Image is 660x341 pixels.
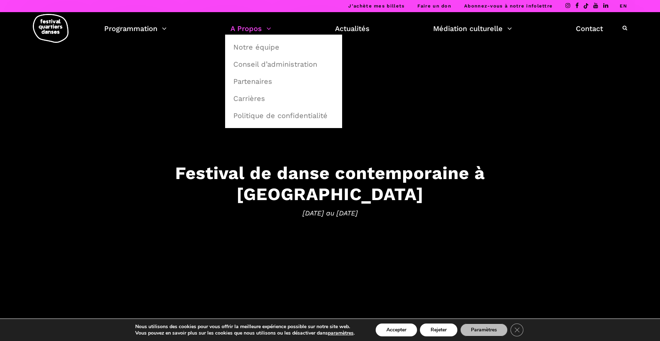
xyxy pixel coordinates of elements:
a: Contact [576,22,603,35]
img: logo-fqd-med [33,14,68,43]
a: J’achète mes billets [348,3,405,9]
button: Accepter [376,324,417,336]
a: A Propos [230,22,271,35]
a: Programmation [104,22,167,35]
p: Vous pouvez en savoir plus sur les cookies que nous utilisons ou les désactiver dans . [135,330,355,336]
span: [DATE] au [DATE] [109,208,551,219]
a: Notre équipe [229,39,338,55]
a: Actualités [335,22,370,35]
button: Close GDPR Cookie Banner [511,324,523,336]
a: EN [620,3,627,9]
button: Paramètres [460,324,508,336]
a: Abonnez-vous à notre infolettre [464,3,553,9]
a: Conseil d’administration [229,56,338,72]
p: Nous utilisons des cookies pour vous offrir la meilleure expérience possible sur notre site web. [135,324,355,330]
a: Faire un don [417,3,451,9]
button: paramètres [328,330,354,336]
a: Carrières [229,90,338,107]
button: Rejeter [420,324,457,336]
h3: Festival de danse contemporaine à [GEOGRAPHIC_DATA] [109,162,551,204]
a: Médiation culturelle [433,22,512,35]
a: Politique de confidentialité [229,107,338,124]
a: Partenaires [229,73,338,90]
